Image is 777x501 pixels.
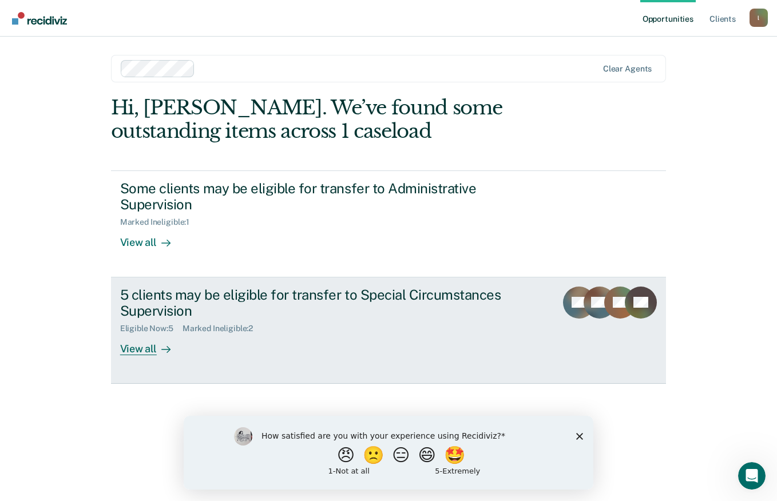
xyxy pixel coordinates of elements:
[120,217,199,227] div: Marked Ineligible : 1
[12,12,67,25] img: Recidiviz
[111,96,555,143] div: Hi, [PERSON_NAME]. We’ve found some outstanding items across 1 caseload
[183,324,262,333] div: Marked Ineligible : 2
[120,287,522,320] div: 5 clients may be eligible for transfer to Special Circumstances Supervision
[111,170,667,277] a: Some clients may be eligible for transfer to Administrative SupervisionMarked Ineligible:1View all
[120,227,184,249] div: View all
[750,9,768,27] div: l
[120,333,184,356] div: View all
[750,9,768,27] button: Profile dropdown button
[111,277,667,384] a: 5 clients may be eligible for transfer to Special Circumstances SupervisionEligible Now:5Marked I...
[184,416,593,490] iframe: Survey by Kim from Recidiviz
[603,64,652,74] div: Clear agents
[120,180,522,213] div: Some clients may be eligible for transfer to Administrative Supervision
[120,324,183,333] div: Eligible Now : 5
[738,462,766,490] iframe: Intercom live chat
